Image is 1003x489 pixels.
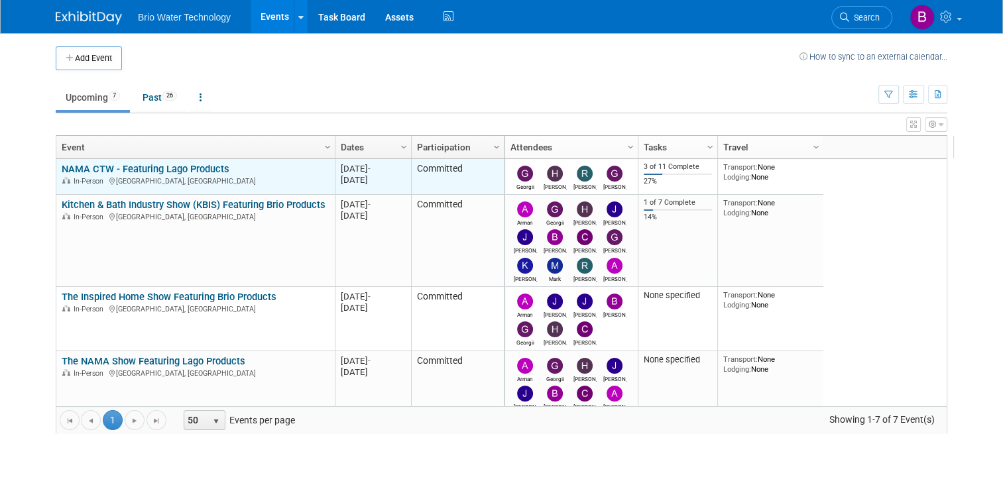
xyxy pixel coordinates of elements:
[341,163,405,174] div: [DATE]
[723,172,751,182] span: Lodging:
[510,136,629,158] a: Attendees
[517,201,533,217] img: Arman Melkonian
[109,91,120,101] span: 7
[341,210,405,221] div: [DATE]
[151,415,162,426] span: Go to the last page
[723,354,758,364] span: Transport:
[411,287,504,351] td: Committed
[723,290,819,309] div: None None
[910,5,935,30] img: Brandye Gahagan
[62,199,325,211] a: Kitchen & Bath Industry Show (KBIS) Featuring Brio Products
[607,166,622,182] img: Giancarlo Barzotti
[74,213,107,221] span: In-Person
[577,258,593,274] img: Ryan McMillin
[799,52,947,62] a: How to sync to an external calendar...
[514,274,537,282] div: Kimberly Alegria
[547,321,563,337] img: Harry Mesak
[573,182,597,190] div: Ryan McMillin
[703,136,718,156] a: Column Settings
[603,245,626,254] div: Giancarlo Barzotti
[849,13,880,23] span: Search
[547,294,563,309] img: James Kang
[723,208,751,217] span: Lodging:
[577,386,593,402] img: Cynthia Mendoza
[417,136,495,158] a: Participation
[705,142,715,152] span: Column Settings
[603,402,626,410] div: Angela Moyano
[133,85,187,110] a: Past26
[577,294,593,309] img: James Park
[544,337,567,346] div: Harry Mesak
[514,245,537,254] div: James Park
[184,411,207,429] span: 50
[811,142,821,152] span: Column Settings
[723,364,751,374] span: Lodging:
[368,199,371,209] span: -
[624,136,638,156] a: Column Settings
[341,199,405,210] div: [DATE]
[603,217,626,226] div: James Kang
[368,164,371,174] span: -
[514,217,537,226] div: Arman Melkonian
[644,354,713,365] div: None specified
[514,337,537,346] div: Georgii Tsatrian
[64,415,75,426] span: Go to the first page
[723,198,819,217] div: None None
[86,415,96,426] span: Go to the previous page
[517,386,533,402] img: James Park
[162,91,177,101] span: 26
[573,402,597,410] div: Cynthia Mendoza
[723,136,815,158] a: Travel
[547,386,563,402] img: Brandye Gahagan
[517,294,533,309] img: Arman Melkonian
[573,217,597,226] div: Harry Mesak
[60,410,80,430] a: Go to the first page
[411,195,504,287] td: Committed
[341,302,405,313] div: [DATE]
[490,136,504,156] a: Column Settings
[129,415,140,426] span: Go to the next page
[577,166,593,182] img: Ryan McMillin
[62,136,326,158] a: Event
[809,136,824,156] a: Column Settings
[607,258,622,274] img: Angela Moyano
[607,386,622,402] img: Angela Moyano
[517,258,533,274] img: Kimberly Alegria
[514,402,537,410] div: James Park
[547,358,563,374] img: Georgii Tsatrian
[607,294,622,309] img: Brandye Gahagan
[56,11,122,25] img: ExhibitDay
[62,177,70,184] img: In-Person Event
[817,410,947,429] span: Showing 1-7 of 7 Event(s)
[514,182,537,190] div: Georgii Tsatrian
[544,402,567,410] div: Brandye Gahagan
[56,85,130,110] a: Upcoming7
[607,358,622,374] img: James Kang
[573,337,597,346] div: Cynthia Mendoza
[547,229,563,245] img: Brandye Gahagan
[573,309,597,318] div: James Park
[607,201,622,217] img: James Kang
[831,6,892,29] a: Search
[341,366,405,378] div: [DATE]
[398,142,409,152] span: Column Settings
[723,290,758,299] span: Transport:
[411,351,504,472] td: Committed
[603,374,626,382] div: James Kang
[56,46,122,70] button: Add Event
[62,175,329,186] div: [GEOGRAPHIC_DATA], [GEOGRAPHIC_DATA]
[514,374,537,382] div: Arman Melkonian
[577,229,593,245] img: Cynthia Mendoza
[62,355,245,367] a: The NAMA Show Featuring Lago Products
[517,229,533,245] img: James Park
[81,410,101,430] a: Go to the previous page
[625,142,636,152] span: Column Settings
[368,292,371,301] span: -
[723,162,758,172] span: Transport:
[544,274,567,282] div: Mark Melkonian
[723,198,758,207] span: Transport:
[603,182,626,190] div: Giancarlo Barzotti
[211,416,221,427] span: select
[723,162,819,182] div: None None
[138,12,231,23] span: Brio Water Technology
